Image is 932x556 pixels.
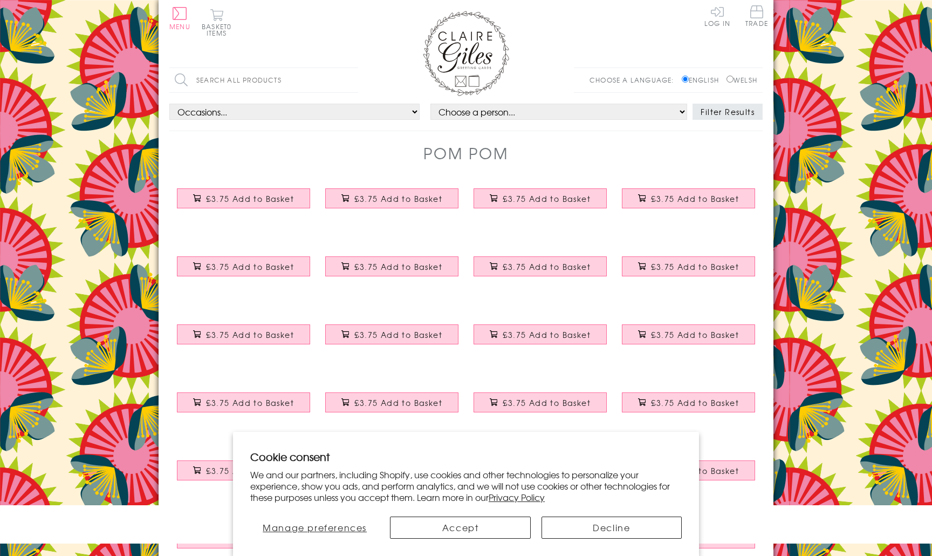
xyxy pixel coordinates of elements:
span: £3.75 Add to Basket [503,397,591,408]
button: £3.75 Add to Basket [622,256,756,276]
span: £3.75 Add to Basket [354,329,442,340]
button: £3.75 Add to Basket [177,392,311,412]
a: Christening Baptism Card, Cross and Dove, with love, Embellished with pompoms £3.75 Add to Basket [318,248,466,295]
a: Log In [704,5,730,26]
input: Search all products [169,68,358,92]
a: First Holy Communion Card, Blue Flowers, Embellished with pompoms £3.75 Add to Basket [466,248,614,295]
input: English [682,76,689,83]
span: £3.75 Add to Basket [651,329,739,340]
button: £3.75 Add to Basket [177,188,311,208]
span: Menu [169,22,190,31]
button: £3.75 Add to Basket [325,324,459,344]
input: Welsh [727,76,734,83]
a: First Holy Communion Card, Pink Flowers, Embellished with pompoms £3.75 Add to Basket [614,248,763,295]
button: Basket0 items [202,9,231,36]
a: Birthday Card, Flowers, Granddaughter, Happy Birthday, Embellished with pompoms £3.75 Add to Basket [466,180,614,227]
span: £3.75 Add to Basket [206,397,294,408]
a: Good Luck in Nationals Card, Dots, Embellished with pompoms £3.75 Add to Basket [318,384,466,431]
a: Good Luck Card, Pencil case, First Day of School, Embellished with pompoms £3.75 Add to Basket [466,316,614,363]
span: £3.75 Add to Basket [354,397,442,408]
button: £3.75 Add to Basket [325,392,459,412]
a: Wedding Card, Flowers, Congratulations, Embellished with colourful pompoms £3.75 Add to Basket [169,316,318,363]
a: A Level Good Luck Card, Dotty Circle, Embellished with pompoms £3.75 Add to Basket [169,384,318,431]
input: Search [347,68,358,92]
label: Welsh [727,75,757,85]
h1: Pom Pom [423,142,508,164]
a: Thank you Teacher Card, School, Embellished with pompoms £3.75 Add to Basket [169,452,318,499]
button: £3.75 Add to Basket [474,392,607,412]
button: £3.75 Add to Basket [325,256,459,276]
a: Privacy Policy [489,491,545,504]
p: We and our partners, including Shopify, use cookies and other technologies to personalize your ex... [250,469,682,503]
a: Everyday Card, Cat with Balloons, Purrr-fect Birthday, Embellished with pompoms £3.75 Add to Basket [169,180,318,227]
button: Manage preferences [250,517,379,539]
label: English [682,75,724,85]
span: 0 items [207,22,231,38]
a: Good Luck in your Finals Card, Dots, Embellished with pompoms £3.75 Add to Basket [466,384,614,431]
span: £3.75 Add to Basket [354,193,442,204]
p: Choose a language: [590,75,680,85]
button: Filter Results [693,104,763,120]
button: Decline [542,517,682,539]
span: £3.75 Add to Basket [503,261,591,272]
span: £3.75 Add to Basket [206,261,294,272]
button: £3.75 Add to Basket [474,188,607,208]
button: £3.75 Add to Basket [325,188,459,208]
a: Wedding Card, Pop! You're Engaged Best News, Embellished with colourful pompoms £3.75 Add to Basket [318,316,466,363]
span: Manage preferences [263,521,367,534]
span: £3.75 Add to Basket [651,193,739,204]
button: £3.75 Add to Basket [177,324,311,344]
button: £3.75 Add to Basket [622,392,756,412]
button: £3.75 Add to Basket [622,324,756,344]
span: £3.75 Add to Basket [503,329,591,340]
a: Sympathy Card, Sorry, Thinking of you, Embellished with pompoms £3.75 Add to Basket [169,248,318,295]
img: Claire Giles Greetings Cards [423,11,509,96]
span: £3.75 Add to Basket [206,465,294,476]
span: Trade [745,5,768,26]
a: Exam Good Luck Card, Stars, Embellished with pompoms £3.75 Add to Basket [614,316,763,363]
span: £3.75 Add to Basket [651,261,739,272]
h2: Cookie consent [250,449,682,464]
span: £3.75 Add to Basket [503,193,591,204]
a: Everyday Card, Trapical Leaves, Happy Birthday , Embellished with pompoms £3.75 Add to Basket [318,180,466,227]
span: £3.75 Add to Basket [651,397,739,408]
a: Congratulations National Exam Results Card, Star, Embellished with pompoms £3.75 Add to Basket [614,384,763,431]
span: £3.75 Add to Basket [206,193,294,204]
span: £3.75 Add to Basket [206,329,294,340]
button: £3.75 Add to Basket [474,256,607,276]
button: £3.75 Add to Basket [622,188,756,208]
button: Menu [169,7,190,30]
button: Accept [390,517,530,539]
span: £3.75 Add to Basket [354,261,442,272]
button: £3.75 Add to Basket [177,460,311,480]
button: £3.75 Add to Basket [474,324,607,344]
a: Trade [745,5,768,29]
a: Birthday Card, Dotty Circle, Happy Birthday, Nephew, Embellished with pompoms £3.75 Add to Basket [614,180,763,227]
button: £3.75 Add to Basket [177,256,311,276]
